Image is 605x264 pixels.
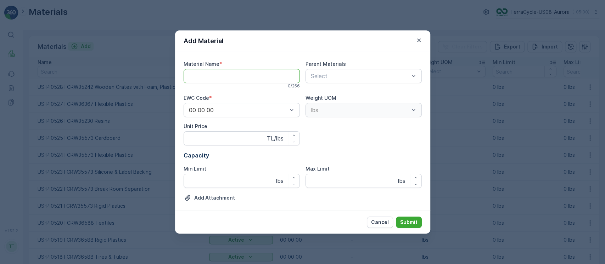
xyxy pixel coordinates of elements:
p: Select [311,72,409,80]
p: TL/lbs [267,134,284,143]
button: Submit [396,217,422,228]
p: 0 / 256 [288,83,300,89]
button: Upload File [184,194,236,202]
label: Max Limit [306,166,330,172]
p: Cancel [371,219,389,226]
label: Weight UOM [306,95,336,101]
label: Min Limit [184,166,206,172]
label: Parent Materials [306,61,346,67]
p: Capacity [184,151,422,160]
label: Unit Price [184,123,207,129]
button: Cancel [367,217,393,228]
p: lbs [398,177,405,185]
p: lbs [276,177,284,185]
label: EWC Code [184,95,209,101]
p: Add Attachment [194,194,235,201]
p: Submit [400,219,418,226]
p: Add Material [184,36,224,46]
label: Material Name [184,61,219,67]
